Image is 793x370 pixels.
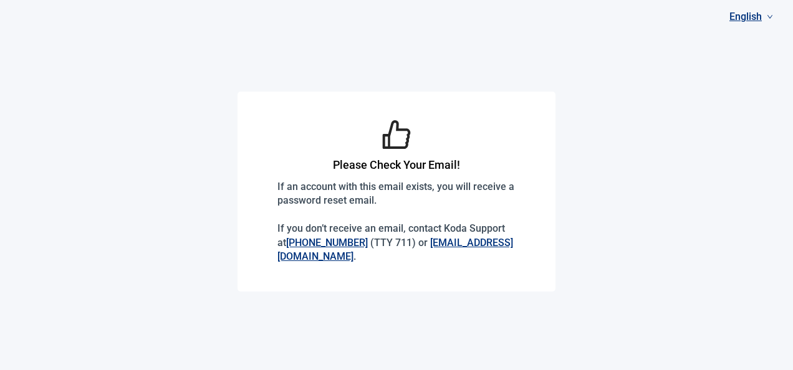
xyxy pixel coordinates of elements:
[724,6,778,27] a: Current language: English
[286,237,368,249] a: [PHONE_NUMBER]
[277,180,516,263] p: If an account with this email exists, you will receive a password reset email. If you don’t recei...
[277,237,513,262] a: [EMAIL_ADDRESS][DOMAIN_NAME]
[767,14,773,20] span: down
[277,156,516,174] h1: Please Check Your Email!
[381,119,412,150] span: like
